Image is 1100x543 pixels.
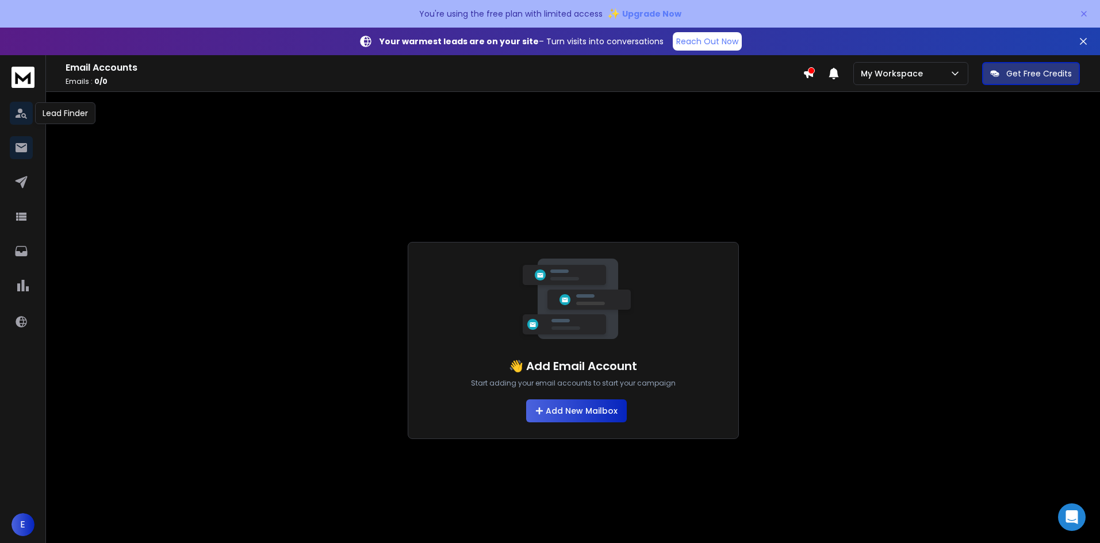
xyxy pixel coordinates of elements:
[982,62,1080,85] button: Get Free Credits
[607,6,620,22] span: ✨
[380,36,539,47] strong: Your warmest leads are on your site
[509,358,637,374] h1: 👋 Add Email Account
[380,36,664,47] p: – Turn visits into conversations
[1058,503,1086,531] div: Open Intercom Messenger
[419,8,603,20] p: You're using the free plan with limited access
[35,102,95,124] div: Lead Finder
[12,513,35,536] button: E
[66,61,803,75] h1: Email Accounts
[1006,68,1072,79] p: Get Free Credits
[12,67,35,88] img: logo
[861,68,927,79] p: My Workspace
[676,36,738,47] p: Reach Out Now
[471,379,676,388] p: Start adding your email accounts to start your campaign
[622,8,681,20] span: Upgrade Now
[673,32,742,51] a: Reach Out Now
[607,2,681,25] button: ✨Upgrade Now
[94,76,108,86] span: 0 / 0
[526,399,627,422] button: Add New Mailbox
[66,77,803,86] p: Emails :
